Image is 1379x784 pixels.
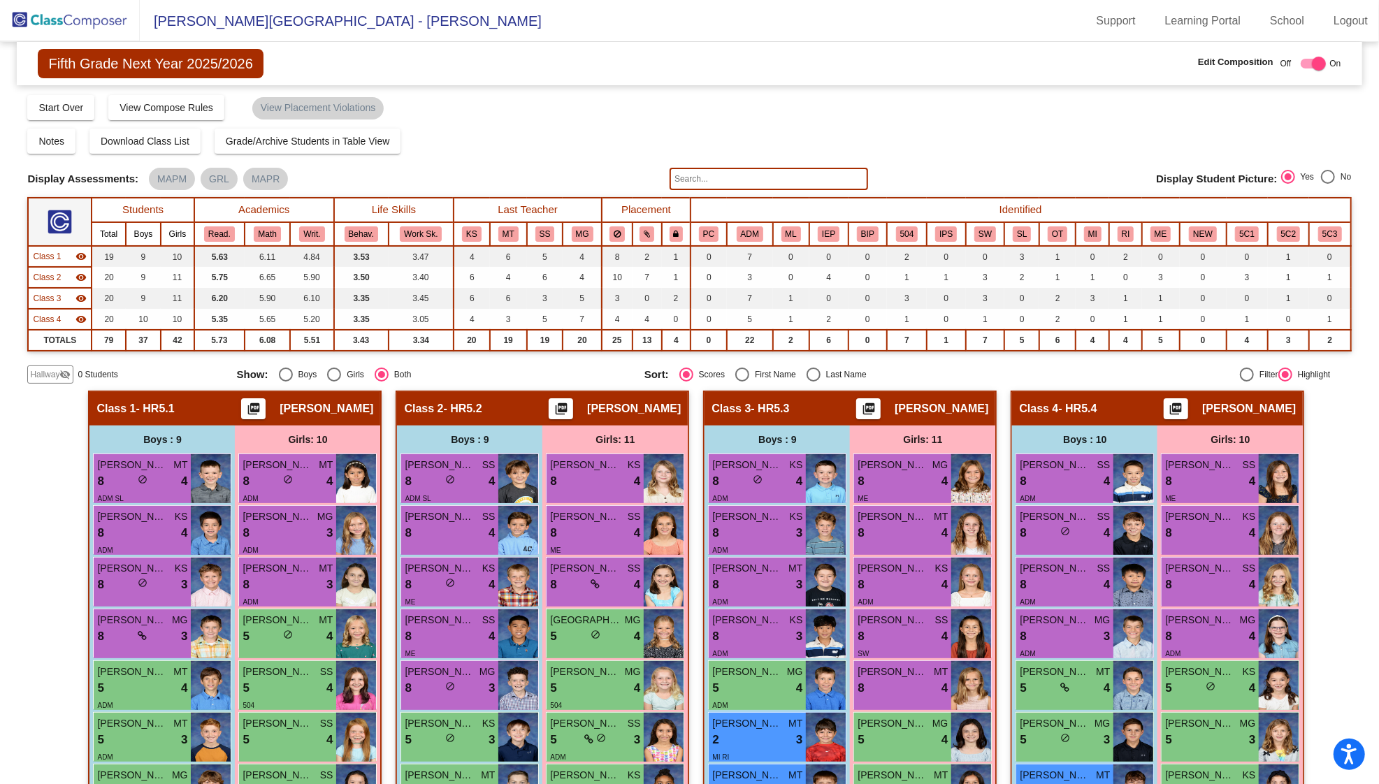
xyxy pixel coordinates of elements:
td: 1 [927,330,966,351]
button: RI [1118,226,1134,242]
td: 2 [887,246,927,267]
td: 3.05 [389,309,454,330]
td: 0 [1004,309,1039,330]
td: 8 [602,246,633,267]
button: NEW [1189,226,1217,242]
th: Stanton Stacie [527,222,563,246]
td: 1 [662,246,691,267]
td: 11 [161,288,194,309]
td: 3.47 [389,246,454,267]
td: 3 [527,288,563,309]
td: 2 [633,246,662,267]
td: 0 [809,246,849,267]
td: 5 [527,246,563,267]
td: 1 [773,309,809,330]
button: PC [699,226,719,242]
button: SL [1013,226,1031,242]
td: 3 [1227,267,1268,288]
span: - HR5.1 [136,402,175,416]
span: 0 Students [78,368,117,381]
span: [PERSON_NAME] [895,402,988,416]
span: Class 2 [33,271,61,284]
td: 3 [1268,330,1309,351]
td: 3.34 [389,330,454,351]
mat-icon: picture_as_pdf [245,402,262,421]
td: 6.11 [245,246,290,267]
td: 9 [126,267,161,288]
span: Off [1280,57,1292,70]
mat-icon: picture_as_pdf [553,402,570,421]
td: 1 [927,267,966,288]
td: 9 [126,288,161,309]
td: 0 [1180,267,1227,288]
div: Boys : 9 [89,426,235,453]
span: Class 3 [33,292,61,305]
td: 2 [773,330,809,351]
button: Work Sk. [400,226,442,242]
td: 5 [1142,330,1180,351]
td: 0 [1309,246,1350,267]
td: 6.08 [245,330,290,351]
td: 3.45 [389,288,454,309]
td: 0 [849,267,888,288]
a: Support [1085,10,1147,32]
td: 20 [92,309,126,330]
input: Search... [670,168,868,190]
th: Last Teacher [454,198,602,222]
th: Keep with students [633,222,662,246]
div: No [1335,170,1351,183]
div: Girls: 10 [235,426,380,453]
td: 4 [563,246,602,267]
td: 5.65 [245,309,290,330]
th: Identified [691,198,1351,222]
span: - HR5.2 [444,402,482,416]
td: 7 [563,309,602,330]
th: Keep with teacher [662,222,691,246]
th: Behavior Intervention Plan [849,222,888,246]
mat-icon: picture_as_pdf [1168,402,1185,421]
td: 0 [633,288,662,309]
td: 0 [927,309,966,330]
td: 0 [773,246,809,267]
span: Class 4 [33,313,61,326]
mat-icon: visibility [75,272,87,283]
mat-chip: GRL [201,168,238,190]
button: MG [572,226,593,242]
div: Last Name [821,368,867,381]
td: 0 [1309,288,1350,309]
th: Total [92,222,126,246]
td: 7 [727,288,772,309]
td: 0 [1004,288,1039,309]
div: Girls: 11 [542,426,688,453]
button: IPS [935,226,957,242]
td: 4 [1109,330,1141,351]
td: 0 [849,330,888,351]
th: Mary Gerbatsch [563,222,602,246]
mat-icon: visibility [75,314,87,325]
td: 20 [92,267,126,288]
td: 2 [1039,309,1076,330]
button: SS [535,226,555,242]
th: Boys [126,222,161,246]
td: 6 [1039,330,1076,351]
td: 1 [1039,246,1076,267]
td: 0 [773,267,809,288]
td: 3 [727,267,772,288]
div: Boys : 9 [397,426,542,453]
td: 3 [966,267,1005,288]
button: Print Students Details [549,398,573,419]
td: 5.73 [194,330,245,351]
button: 5C2 [1277,226,1301,242]
th: Occupational Therapy [1039,222,1076,246]
td: 10 [126,309,161,330]
mat-icon: visibility [75,251,87,262]
button: IEP [818,226,839,242]
td: 1 [1142,309,1180,330]
td: 0 [1076,246,1109,267]
td: 1 [1109,288,1141,309]
td: 1 [966,309,1005,330]
td: 2 [662,288,691,309]
th: Placement [602,198,691,222]
th: Social Work Support [966,222,1005,246]
th: 5th Grade Cluster 2 [1268,222,1309,246]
